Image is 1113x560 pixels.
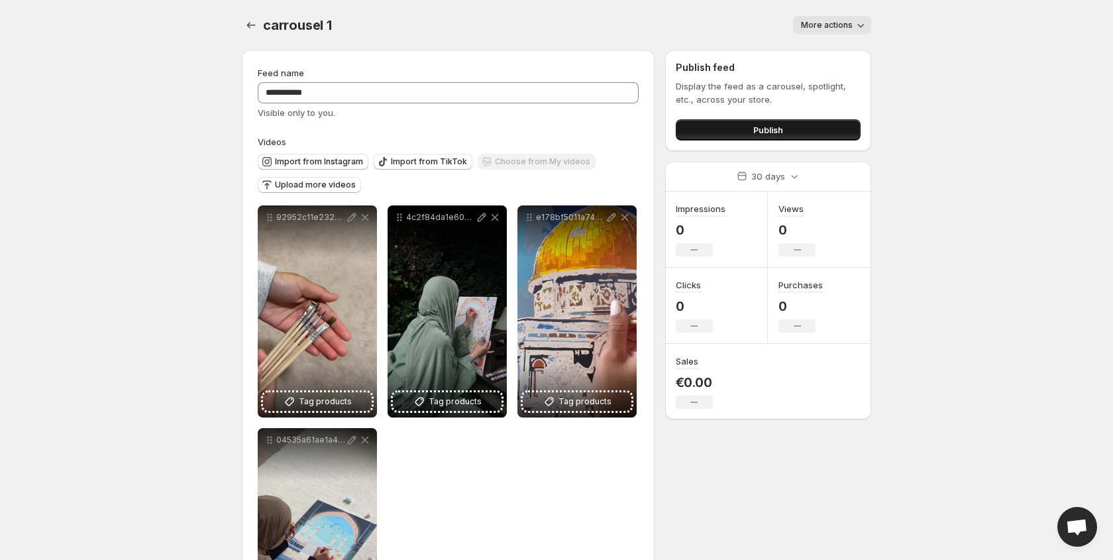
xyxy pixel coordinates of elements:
button: Upload more videos [258,177,361,193]
p: 30 days [751,170,785,183]
p: 04535a61ae1a40e896cc7686e894df59 [276,435,345,445]
p: 92952c11e232446fa0ef5fbeca293906 [276,212,345,223]
p: 0 [676,222,725,238]
button: Tag products [523,392,631,411]
h3: Purchases [778,278,823,292]
button: More actions [793,16,871,34]
div: Open chat [1057,507,1097,547]
h2: Publish feed [676,61,861,74]
h3: Sales [676,355,698,368]
span: Import from Instagram [275,156,363,167]
button: Tag products [263,392,372,411]
p: e178bf5011a74dd89dba2f1777f31132 [536,212,605,223]
div: 4c2f84da1e6047a6bf7f35298a9b48eaTag products [388,205,507,418]
span: Import from TikTok [391,156,467,167]
button: Tag products [393,392,502,411]
button: Settings [242,16,260,34]
span: Tag products [299,395,352,408]
span: Videos [258,137,286,147]
button: Import from TikTok [374,154,472,170]
h3: Views [778,202,804,215]
span: Tag products [429,395,482,408]
span: Tag products [558,395,611,408]
span: Upload more videos [275,180,356,190]
span: More actions [801,20,853,30]
span: carrousel 1 [263,17,332,33]
p: Display the feed as a carousel, spotlight, etc., across your store. [676,80,861,106]
h3: Clicks [676,278,701,292]
span: Visible only to you. [258,107,335,118]
h3: Impressions [676,202,725,215]
div: 92952c11e232446fa0ef5fbeca293906Tag products [258,205,377,418]
button: Import from Instagram [258,154,368,170]
p: 4c2f84da1e6047a6bf7f35298a9b48ea [406,212,475,223]
button: Publish [676,119,861,140]
p: 0 [778,298,823,314]
p: 0 [778,222,816,238]
span: Feed name [258,68,304,78]
span: Publish [753,123,783,137]
p: 0 [676,298,713,314]
p: €0.00 [676,374,713,390]
div: e178bf5011a74dd89dba2f1777f31132Tag products [517,205,637,418]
